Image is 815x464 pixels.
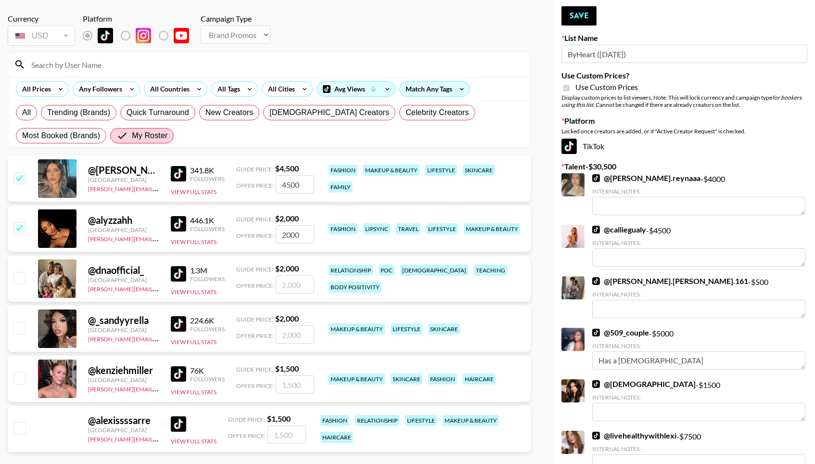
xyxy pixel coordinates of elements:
span: Trending (Brands) [47,107,110,118]
div: @ [PERSON_NAME] [88,164,159,176]
img: TikTok [171,216,186,232]
div: @ _sandyyrella [88,314,159,326]
div: makeup & beauty [464,223,520,234]
div: 224.6K [190,316,225,325]
div: body positivity [329,282,382,293]
strong: $ 1,500 [275,364,299,373]
button: View Full Stats [171,288,216,296]
span: New Creators [205,107,254,118]
img: YouTube [174,28,189,43]
div: [GEOGRAPHIC_DATA] [88,226,159,233]
div: Followers [190,275,225,283]
input: 1,500 [276,375,314,394]
span: Offer Price: [236,282,274,289]
div: Followers [190,325,225,333]
img: TikTok [592,226,600,233]
span: [DEMOGRAPHIC_DATA] Creators [269,107,389,118]
span: Guide Price: [236,316,273,323]
div: skincare [463,165,495,176]
div: Followers [190,375,225,383]
div: poc [379,265,395,276]
div: [GEOGRAPHIC_DATA] [88,176,159,183]
div: [GEOGRAPHIC_DATA] [88,376,159,384]
div: Currency [8,14,75,24]
span: Most Booked (Brands) [22,130,100,142]
label: List Name [561,33,807,43]
strong: $ 2,000 [275,314,299,323]
label: Use Custom Prices? [561,71,807,80]
span: My Roster [132,130,167,142]
div: lifestyle [405,415,437,426]
div: makeup & beauty [329,323,385,335]
div: All Countries [144,82,191,96]
div: List locked to TikTok. [83,26,197,46]
a: @livehealthywithlexi [592,431,676,440]
img: TikTok [592,432,600,439]
div: 1.3M [190,266,225,275]
div: [DEMOGRAPHIC_DATA] [400,265,468,276]
a: [PERSON_NAME][EMAIL_ADDRESS][DOMAIN_NAME] [88,233,230,243]
input: 2,000 [276,225,314,244]
span: Offer Price: [236,182,274,189]
div: fashion [329,223,357,234]
div: fashion [329,165,357,176]
div: - $ 1500 [592,379,805,421]
div: relationship [355,415,399,426]
span: Offer Price: [236,382,274,389]
div: lifestyle [426,223,458,234]
span: Guide Price: [236,266,273,273]
img: Instagram [136,28,151,43]
div: family [329,181,353,193]
span: Guide Price: [228,416,265,423]
a: [PERSON_NAME][EMAIL_ADDRESS][DOMAIN_NAME] [88,384,230,393]
div: Internal Notes: [592,239,805,246]
strong: $ 2,000 [275,214,299,223]
div: All Cities [262,82,297,96]
div: 341.8K [190,166,225,175]
div: 76K [190,366,225,375]
div: skincare [391,374,422,385]
div: lifestyle [391,323,422,335]
div: Campaign Type [201,14,270,24]
a: @[PERSON_NAME].reynaaa [592,173,700,183]
span: Offer Price: [228,432,266,439]
div: haircare [463,374,496,385]
img: TikTok [171,316,186,332]
button: View Full Stats [171,238,216,245]
div: haircare [320,432,353,443]
input: 2,000 [276,275,314,294]
a: [PERSON_NAME][EMAIL_ADDRESS][DOMAIN_NAME] [88,183,230,193]
span: All [22,107,31,118]
img: TikTok [171,266,186,282]
div: - $ 5000 [592,328,805,370]
div: Internal Notes: [592,342,805,349]
div: Display custom prices to list viewers. Note: This will lock currency and campaign type . Cannot b... [561,94,807,108]
span: Use Custom Prices [575,82,638,92]
a: @[PERSON_NAME].[PERSON_NAME].161 [592,276,748,286]
div: Internal Notes: [592,188,805,195]
input: Search by User Name [25,57,524,72]
a: @[DEMOGRAPHIC_DATA] [592,379,696,389]
div: [GEOGRAPHIC_DATA] [88,326,159,334]
div: Followers [190,225,225,232]
div: lifestyle [425,165,457,176]
div: Avg Views [317,82,395,96]
div: makeup & beauty [443,415,499,426]
img: TikTok [561,139,577,154]
div: - $ 4000 [592,173,805,215]
div: @ dnaofficial_ [88,264,159,276]
a: [PERSON_NAME][EMAIL_ADDRESS][DOMAIN_NAME] [88,284,230,293]
div: travel [396,223,420,234]
div: Internal Notes: [592,394,805,401]
div: makeup & beauty [363,165,420,176]
a: @509_couple [592,328,649,337]
img: TikTok [98,28,113,43]
strong: $ 4,500 [275,164,299,173]
img: TikTok [592,329,600,336]
div: - $ 4500 [592,225,805,267]
button: View Full Stats [171,388,216,396]
div: fashion [320,415,349,426]
button: View Full Stats [171,438,216,445]
div: Match Any Tags [400,82,470,96]
div: - $ 500 [592,276,805,318]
